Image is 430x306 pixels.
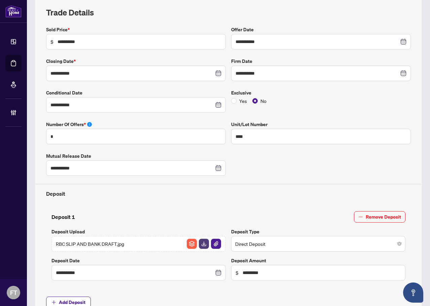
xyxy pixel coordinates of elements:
label: Firm Date [231,58,411,65]
img: File Attachement [211,239,221,249]
label: Mutual Release Date [46,152,226,160]
span: Direct Deposit [235,237,401,250]
span: RBC SLIP AND BANK DRAFT.jpgFile ArchiveFile DownloadFile Attachement [51,236,226,252]
button: Remove Deposit [354,211,405,223]
img: File Archive [187,239,197,249]
span: Remove Deposit [366,212,401,222]
label: Deposit Amount [231,257,405,264]
h2: Trade Details [46,7,411,18]
button: File Archive [186,238,197,249]
h4: Deposit 1 [51,213,75,221]
span: $ [236,269,239,276]
label: Unit/Lot Number [231,121,411,128]
label: Deposit Upload [51,228,226,235]
label: Deposit Type [231,228,405,235]
span: info-circle [87,122,92,127]
span: close-circle [397,242,401,246]
span: RBC SLIP AND BANK DRAFT.jpg [56,240,124,247]
label: Sold Price [46,26,226,33]
label: Number of offers [46,121,226,128]
img: File Download [199,239,209,249]
button: File Attachement [211,238,221,249]
img: logo [5,5,22,17]
span: $ [50,38,53,45]
label: Exclusive [231,89,411,97]
label: Conditional Date [46,89,226,97]
span: No [258,97,269,105]
label: Deposit Date [51,257,226,264]
button: File Download [199,238,209,249]
h4: Deposit [46,190,411,198]
span: minus [358,215,363,219]
label: Offer Date [231,26,411,33]
span: FT [10,288,17,297]
label: Closing Date [46,58,226,65]
button: Open asap [403,282,423,303]
span: Yes [237,97,250,105]
span: plus [51,300,56,305]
